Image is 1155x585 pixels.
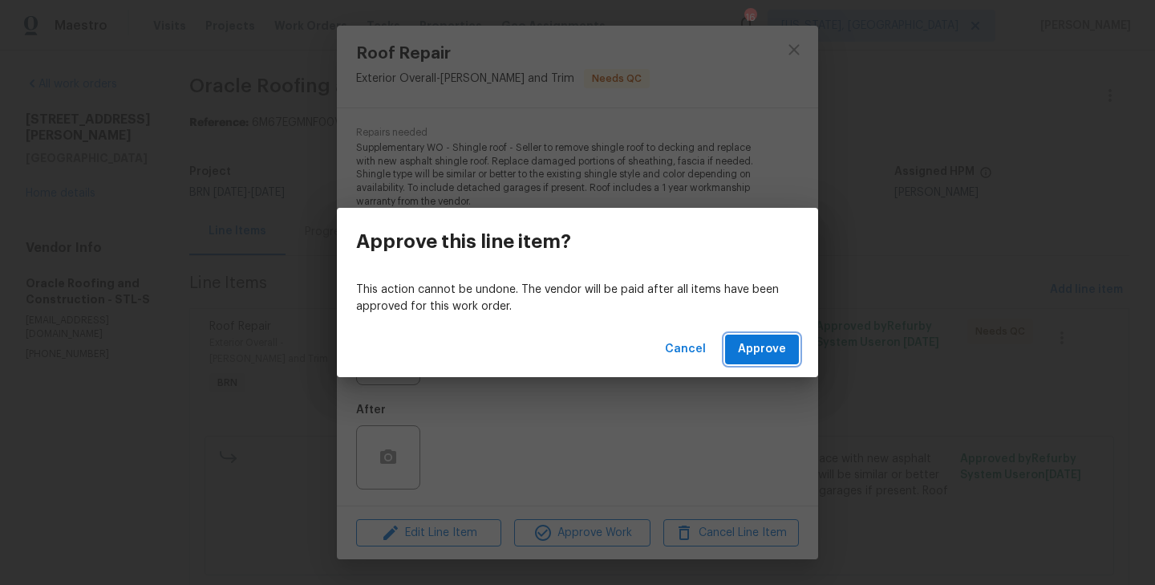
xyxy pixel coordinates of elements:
button: Cancel [659,335,712,364]
span: Approve [738,339,786,360]
span: Cancel [665,339,706,360]
p: This action cannot be undone. The vendor will be paid after all items have been approved for this... [356,282,799,315]
button: Approve [725,335,799,364]
h3: Approve this line item? [356,230,571,253]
